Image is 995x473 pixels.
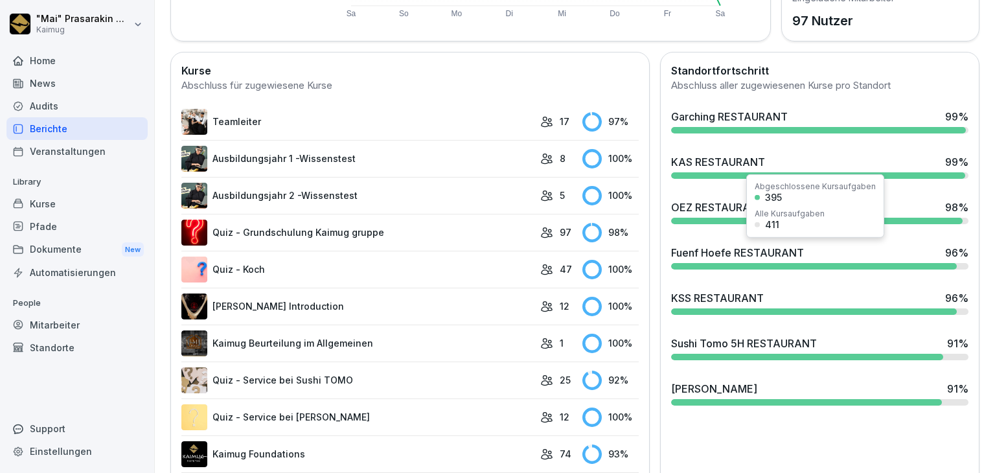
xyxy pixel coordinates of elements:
div: 92 % [582,371,638,390]
a: News [6,72,148,95]
div: Abschluss für zugewiesene Kurse [181,78,639,93]
div: [PERSON_NAME] [671,381,757,397]
text: Do [610,9,621,18]
p: People [6,293,148,314]
h2: Standortfortschritt [671,63,968,78]
div: 91 % [947,336,968,351]
text: Sa [716,9,726,18]
a: Einstellungen [6,440,148,463]
div: 100 % [582,149,638,168]
a: [PERSON_NAME] Introduction [181,294,534,319]
div: New [122,242,144,257]
a: Standorte [6,336,148,359]
p: 5 [560,189,565,202]
p: 47 [560,262,572,276]
div: 91 % [947,381,968,397]
div: 97 % [582,112,638,132]
a: Ausbildungsjahr 1 -Wissenstest [181,146,534,172]
img: kdhala7dy4uwpjq3l09r8r31.png [181,183,207,209]
a: Berichte [6,117,148,140]
p: "Mai" Prasarakin Natechnanok [36,14,131,25]
p: 17 [560,115,569,128]
a: Audits [6,95,148,117]
div: 96 % [945,290,968,306]
a: Sushi Tomo 5H RESTAURANT91% [666,330,974,365]
text: Mo [452,9,463,18]
text: Fr [664,9,671,18]
div: Garching RESTAURANT [671,109,788,124]
p: 97 Nutzer [792,11,895,30]
img: vu7fopty42ny43mjush7cma0.png [181,330,207,356]
img: emg2a556ow6sapjezcrppgxh.png [181,404,207,430]
a: Quiz - Grundschulung Kaimug gruppe [181,220,534,246]
a: Veranstaltungen [6,140,148,163]
a: Home [6,49,148,72]
p: 12 [560,299,569,313]
p: 74 [560,447,571,461]
text: Sa [347,9,356,18]
a: Kaimug Beurteilung im Allgemeinen [181,330,534,356]
a: Garching RESTAURANT99% [666,104,974,139]
div: KAS RESTAURANT [671,154,765,170]
a: OEZ RESTAURANT98% [666,194,974,229]
div: 100 % [582,334,638,353]
p: 1 [560,336,564,350]
div: 93 % [582,444,638,464]
img: pytyph5pk76tu4q1kwztnixg.png [181,109,207,135]
text: Mi [558,9,567,18]
div: 99 % [945,109,968,124]
div: 98 % [582,223,638,242]
a: Pfade [6,215,148,238]
a: Automatisierungen [6,261,148,284]
a: Quiz - Koch [181,257,534,283]
div: 99 % [945,154,968,170]
a: Kurse [6,192,148,215]
div: 98 % [945,200,968,215]
div: OEZ RESTAURANT [671,200,765,215]
div: 100 % [582,408,638,427]
a: Quiz - Service bei Sushi TOMO [181,367,534,393]
div: Support [6,417,148,440]
a: Teamleiter [181,109,534,135]
a: DokumenteNew [6,238,148,262]
div: Abschluss aller zugewiesenen Kurse pro Standort [671,78,968,93]
img: p7t4hv9nngsgdpqtll45nlcz.png [181,441,207,467]
div: KSS RESTAURANT [671,290,764,306]
a: Mitarbeiter [6,314,148,336]
div: Alle Kursaufgaben [755,210,825,218]
h2: Kurse [181,63,639,78]
p: 8 [560,152,566,165]
div: 100 % [582,297,638,316]
img: m7c771e1b5zzexp1p9raqxk8.png [181,146,207,172]
a: KAS RESTAURANT99% [666,149,974,184]
div: Dokumente [6,238,148,262]
div: 395 [765,193,782,202]
div: 100 % [582,260,638,279]
img: pak566alvbcplycpy5gzgq7j.png [181,367,207,393]
a: [PERSON_NAME]91% [666,376,974,411]
p: Kaimug [36,25,131,34]
div: Abgeschlossene Kursaufgaben [755,183,876,190]
a: Fuenf Hoefe RESTAURANT96% [666,240,974,275]
p: 97 [560,225,571,239]
a: Kaimug Foundations [181,441,534,467]
a: Quiz - Service bei [PERSON_NAME] [181,404,534,430]
div: 411 [765,220,779,229]
img: ejcw8pgrsnj3kwnpxq2wy9us.png [181,294,207,319]
text: So [399,9,409,18]
div: Sushi Tomo 5H RESTAURANT [671,336,817,351]
div: 100 % [582,186,638,205]
div: Fuenf Hoefe RESTAURANT [671,245,804,260]
div: 96 % [945,245,968,260]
